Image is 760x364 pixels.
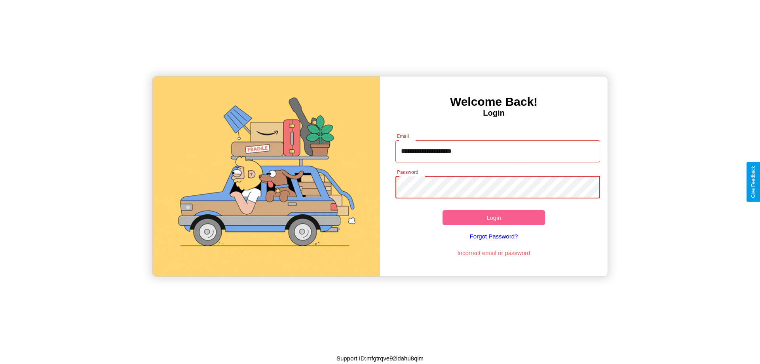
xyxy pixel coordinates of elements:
[391,225,597,248] a: Forgot Password?
[391,248,597,258] p: Incorrect email or password
[397,133,409,139] label: Email
[397,169,418,175] label: Password
[443,210,545,225] button: Login
[152,76,380,276] img: gif
[336,353,424,364] p: Support ID: mfgtrqve92idahu8qim
[380,95,608,109] h3: Welcome Back!
[380,109,608,118] h4: Login
[750,166,756,198] div: Give Feedback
